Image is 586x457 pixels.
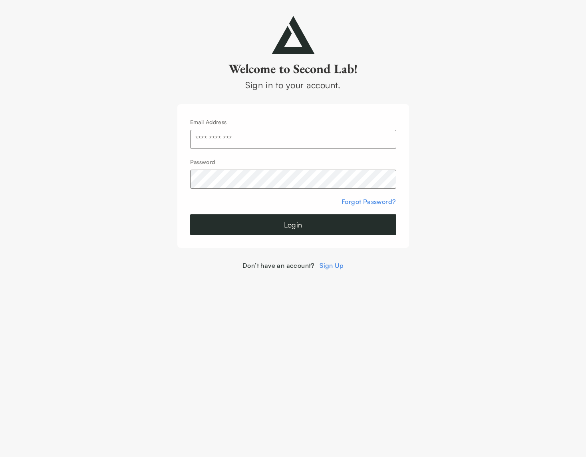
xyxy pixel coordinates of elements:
[272,16,315,54] img: secondlab-logo
[177,78,409,91] div: Sign in to your account.
[320,261,344,269] a: Sign Up
[190,119,227,125] label: Email Address
[190,214,396,235] button: Login
[177,61,409,77] h2: Welcome to Second Lab!
[190,158,215,165] label: Password
[177,261,409,270] div: Don’t have an account?
[342,198,396,206] a: Forgot Password?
